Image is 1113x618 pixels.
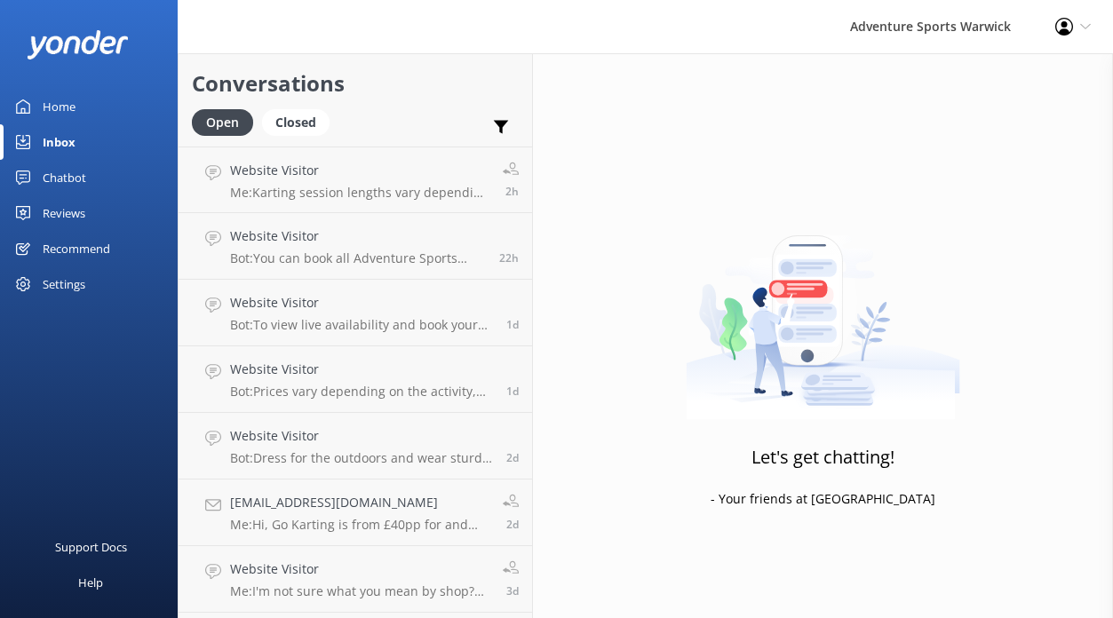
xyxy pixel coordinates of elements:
div: Reviews [43,195,85,231]
h4: [EMAIL_ADDRESS][DOMAIN_NAME] [230,493,489,512]
a: Website VisitorBot:Prices vary depending on the activity, season, group size, and fare type. For ... [179,346,532,413]
a: Closed [262,112,338,131]
div: Open [192,109,253,136]
img: yonder-white-logo.png [27,30,129,59]
span: Oct 01 2025 11:08am (UTC +01:00) Europe/London [505,184,519,199]
img: artwork of a man stealing a conversation from at giant smartphone [686,198,960,420]
p: Me: I'm not sure what you mean by shop? We don't have a retail outlet. [230,583,489,599]
h4: Website Visitor [230,360,493,379]
a: Website VisitorMe:I'm not sure what you mean by shop? We don't have a retail outlet.3d [179,546,532,613]
h3: Let's get chatting! [751,443,894,471]
div: Recommend [43,231,110,266]
a: Website VisitorMe:Karting session lengths vary depending on the package you choose. As a guide: -... [179,147,532,213]
p: Bot: Prices vary depending on the activity, season, group size, and fare type. For the most up-to... [230,384,493,400]
h4: Website Visitor [230,293,493,313]
a: Website VisitorBot:Dress for the outdoors and wear sturdy footwear such as walking boots or train... [179,413,532,479]
h4: Website Visitor [230,426,493,446]
h4: Website Visitor [230,559,489,579]
div: Home [43,89,76,124]
p: Me: Hi, Go Karting is from £40pp for and Arrive and Drive at the weekend (£38 in the week) and He... [230,517,489,533]
div: Help [78,565,103,600]
div: Chatbot [43,160,86,195]
h4: Website Visitor [230,226,486,246]
span: Sep 29 2025 02:25pm (UTC +01:00) Europe/London [506,384,519,399]
div: Inbox [43,124,76,160]
a: [EMAIL_ADDRESS][DOMAIN_NAME]Me:Hi, Go Karting is from £40pp for and Arrive and Drive at the weeke... [179,479,532,546]
div: Closed [262,109,330,136]
span: Sep 28 2025 09:19am (UTC +01:00) Europe/London [506,583,519,598]
p: Bot: To view live availability and book your tour, please visit [URL][DOMAIN_NAME]. [230,317,493,333]
h2: Conversations [192,67,519,100]
p: Bot: You can book all Adventure Sports activity packages online at: [URL][DOMAIN_NAME]. Options i... [230,250,486,266]
p: Bot: Dress for the outdoors and wear sturdy footwear such as walking boots or trainers—no open-to... [230,450,493,466]
div: Support Docs [55,529,127,565]
a: Website VisitorBot:You can book all Adventure Sports activity packages online at: [URL][DOMAIN_NA... [179,213,532,280]
p: - Your friends at [GEOGRAPHIC_DATA] [711,489,935,509]
span: Sep 30 2025 02:52pm (UTC +01:00) Europe/London [499,250,519,265]
a: Website VisitorBot:To view live availability and book your tour, please visit [URL][DOMAIN_NAME].1d [179,280,532,346]
a: Open [192,112,262,131]
h4: Website Visitor [230,161,489,180]
span: Sep 29 2025 11:36am (UTC +01:00) Europe/London [506,450,519,465]
p: Me: Karting session lengths vary depending on the package you choose. As a guide: - Arrive & Driv... [230,185,489,201]
div: Settings [43,266,85,302]
span: Sep 29 2025 07:27pm (UTC +01:00) Europe/London [506,317,519,332]
span: Sep 29 2025 08:55am (UTC +01:00) Europe/London [506,517,519,532]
